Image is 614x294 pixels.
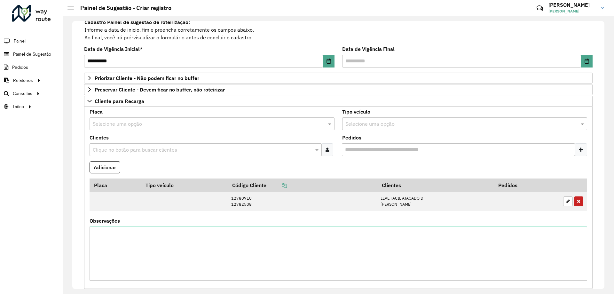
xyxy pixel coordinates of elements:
a: Copiar [266,182,287,188]
span: Tático [12,103,24,110]
th: Pedidos [494,179,560,192]
div: Cliente para Recarga [84,107,593,289]
a: Preservar Cliente - Devem ficar no buffer, não roteirizar [84,84,593,95]
span: Consultas [13,90,32,97]
span: Relatórios [13,77,33,84]
a: Contato Rápido [533,1,547,15]
label: Data de Vigência Final [342,45,395,53]
td: LEVE FACIL ATACADO D [PERSON_NAME] [377,192,494,211]
span: Cliente para Recarga [95,99,144,104]
button: Adicionar [90,161,120,173]
button: Choose Date [323,55,335,68]
label: Pedidos [342,134,361,141]
span: Painel de Sugestão [13,51,51,58]
label: Observações [90,217,120,225]
strong: Cadastro Painel de sugestão de roteirização: [84,19,190,25]
label: Clientes [90,134,109,141]
span: Preservar Cliente - Devem ficar no buffer, não roteirizar [95,87,225,92]
th: Placa [90,179,141,192]
h3: [PERSON_NAME] [548,2,596,8]
th: Código Cliente [228,179,377,192]
label: Data de Vigência Inicial [84,45,143,53]
button: Choose Date [581,55,593,68]
span: Painel [14,38,26,44]
label: Placa [90,108,103,115]
th: Tipo veículo [141,179,228,192]
a: Priorizar Cliente - Não podem ficar no buffer [84,73,593,83]
h2: Painel de Sugestão - Criar registro [74,4,171,12]
span: Priorizar Cliente - Não podem ficar no buffer [95,75,199,81]
label: Tipo veículo [342,108,370,115]
a: Cliente para Recarga [84,96,593,107]
td: 12780910 12782508 [228,192,377,211]
span: [PERSON_NAME] [548,8,596,14]
th: Clientes [377,179,494,192]
div: Informe a data de inicio, fim e preencha corretamente os campos abaixo. Ao final, você irá pré-vi... [84,18,593,42]
span: Pedidos [12,64,28,71]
